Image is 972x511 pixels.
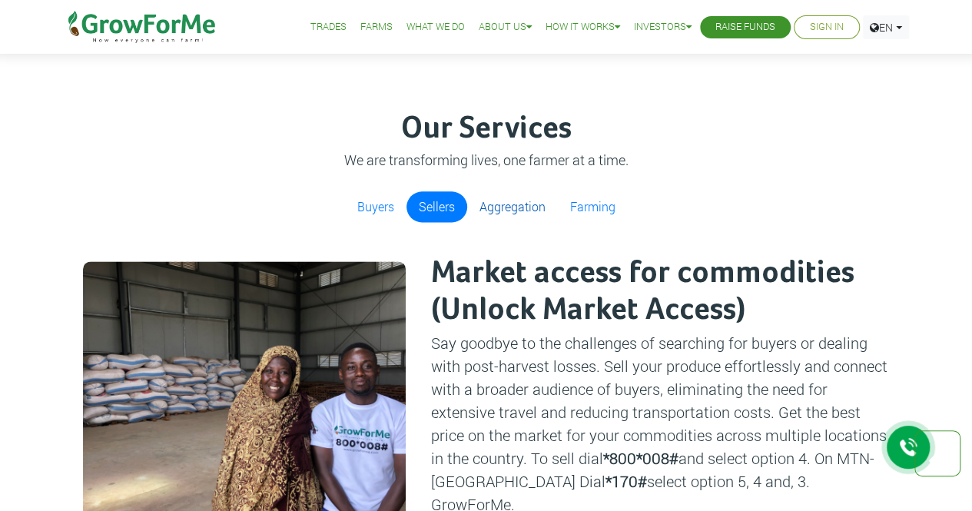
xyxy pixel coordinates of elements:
[74,150,899,171] p: We are transforming lives, one farmer at a time.
[310,19,347,35] a: Trades
[406,19,465,35] a: What We Do
[546,19,620,35] a: How it Works
[634,19,692,35] a: Investors
[360,19,393,35] a: Farms
[74,111,899,148] h3: Our Services
[479,19,532,35] a: About Us
[810,19,844,35] a: Sign In
[605,471,647,491] b: *170#
[345,191,406,222] a: Buyers
[406,191,467,222] a: Sellers
[558,191,628,222] a: Farming
[715,19,775,35] a: Raise Funds
[467,191,558,222] a: Aggregation
[863,15,909,39] a: EN
[431,255,887,329] h2: Market access for commodities (Unlock Market Access)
